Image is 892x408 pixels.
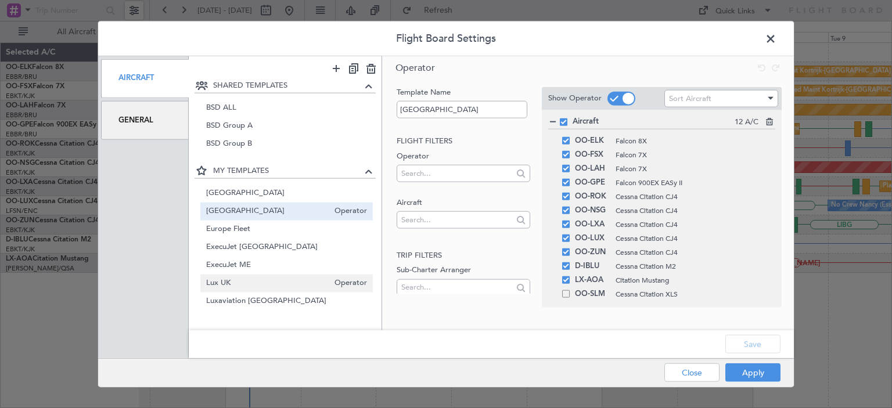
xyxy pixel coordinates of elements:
span: Luxaviation [GEOGRAPHIC_DATA] [206,295,368,308]
span: OO-LXA [575,217,610,231]
span: Operator [329,205,367,218]
span: Cessna Citation CJ4 [616,247,764,257]
span: [GEOGRAPHIC_DATA] [206,205,329,218]
span: [GEOGRAPHIC_DATA] [206,187,368,200]
label: Show Operator [548,93,602,104]
span: Falcon 900EX EASy II [616,177,764,187]
span: 12 A/C [735,116,758,128]
span: BSD ALL [206,102,368,114]
span: OO-GPE [575,175,610,189]
span: Europe Fleet [206,223,368,236]
span: Citation Mustang [616,275,764,285]
span: BSD Group B [206,138,368,150]
span: Cessna Citation XLS [616,288,764,299]
input: Search... [401,164,512,182]
span: OO-LUX [575,231,610,245]
span: OO-NSG [575,203,610,217]
header: Flight Board Settings [98,21,794,56]
div: General [101,100,189,139]
span: Cessna Citation CJ4 [616,233,764,243]
span: Cessna Citation CJ4 [616,205,764,215]
span: OO-ELK [575,133,610,147]
span: OO-FSX [575,147,610,161]
button: Close [664,363,720,382]
h2: Flight filters [397,136,530,147]
span: OO-SLM [575,287,610,301]
span: MY TEMPLATES [213,165,362,177]
span: Falcon 7X [616,149,764,160]
span: Cessna Citation CJ4 [616,191,764,201]
div: Aircraft [101,59,189,98]
span: ExecuJet [GEOGRAPHIC_DATA] [206,241,368,254]
label: Template Name [397,86,530,98]
span: Cessna Citation M2 [616,261,764,271]
span: OO-ROK [575,189,610,203]
span: BSD Group A [206,120,368,132]
span: Aircraft [573,115,735,127]
span: D-IBLU [575,259,610,273]
span: Operator [329,277,367,290]
span: SHARED TEMPLATES [213,80,362,91]
span: Cessna Citation CJ4 [616,219,764,229]
label: Operator [397,150,530,162]
span: ExecuJet ME [206,259,368,272]
span: Lux UK [206,277,329,290]
span: Falcon 7X [616,163,764,174]
label: Sub-Charter Arranger [397,265,530,276]
input: Search... [401,279,512,296]
span: Luxaviation [GEOGRAPHIC_DATA] [206,313,368,326]
span: LX-AOA [575,273,610,287]
span: OO-ZUN [575,245,610,259]
button: Apply [725,363,780,382]
span: Falcon 8X [616,135,764,146]
h2: Trip filters [397,250,530,261]
label: Aircraft [397,197,530,208]
span: Sort Aircraft [669,93,711,104]
input: Search... [401,211,512,228]
span: Operator [395,61,435,74]
span: OO-LAH [575,161,610,175]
